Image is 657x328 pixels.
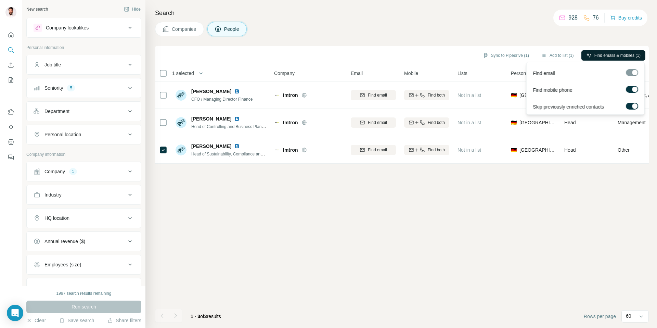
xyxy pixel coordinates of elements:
[511,92,517,99] span: 🇩🇪
[107,317,141,324] button: Share filters
[564,120,576,125] span: Head
[5,106,16,118] button: Use Surfe on LinkedIn
[191,314,221,319] span: results
[5,151,16,163] button: Feedback
[46,24,89,31] div: Company lookalikes
[191,143,231,150] span: [PERSON_NAME]
[176,117,186,128] img: Avatar
[172,26,197,33] span: Companies
[618,147,630,153] span: Other
[568,14,578,22] p: 928
[191,124,269,129] span: Head of Controlling and Business Planning
[44,238,85,245] div: Annual revenue ($)
[200,314,204,319] span: of
[26,45,141,51] p: Personal information
[5,121,16,133] button: Use Surfe API
[404,70,418,77] span: Mobile
[404,90,449,100] button: Find both
[155,8,649,18] h4: Search
[274,70,295,77] span: Company
[274,92,280,98] img: Logo of Imtron
[27,163,141,180] button: Company1
[27,80,141,96] button: Seniority5
[511,147,517,153] span: 🇩🇪
[27,187,141,203] button: Industry
[67,85,75,91] div: 5
[594,52,641,59] span: Find emails & mobiles (1)
[5,74,16,86] button: My lists
[458,147,481,153] span: Not in a list
[511,119,517,126] span: 🇩🇪
[191,115,231,122] span: [PERSON_NAME]
[533,70,555,77] span: Find email
[69,168,77,175] div: 1
[519,147,556,153] span: [GEOGRAPHIC_DATA]
[27,280,141,296] button: Technologies
[351,90,396,100] button: Find email
[5,59,16,71] button: Enrich CSV
[283,92,298,99] span: Imtron
[27,256,141,273] button: Employees (size)
[458,70,467,77] span: Lists
[44,285,73,291] div: Technologies
[59,317,94,324] button: Save search
[404,145,449,155] button: Find both
[27,103,141,119] button: Department
[458,120,481,125] span: Not in a list
[119,4,145,14] button: Hide
[593,14,599,22] p: 76
[458,92,481,98] span: Not in a list
[191,314,200,319] span: 1 - 3
[176,144,186,155] img: Avatar
[519,92,556,99] span: [GEOGRAPHIC_DATA]
[351,117,396,128] button: Find email
[44,131,81,138] div: Personal location
[274,147,280,153] img: Logo of Imtron
[581,50,645,61] button: Find emails & mobiles (1)
[5,29,16,41] button: Quick start
[44,191,62,198] div: Industry
[191,151,327,156] span: Head of Sustainability, Compliance and Contract Management Department
[368,92,387,98] span: Find email
[7,305,23,321] div: Open Intercom Messenger
[234,143,240,149] img: LinkedIn logo
[44,215,69,222] div: HQ location
[5,7,16,18] img: Avatar
[44,61,61,68] div: Job title
[564,147,576,153] span: Head
[224,26,240,33] span: People
[478,50,534,61] button: Sync to Pipedrive (1)
[27,20,141,36] button: Company lookalikes
[191,88,231,95] span: [PERSON_NAME]
[5,44,16,56] button: Search
[584,313,616,320] span: Rows per page
[26,317,46,324] button: Clear
[56,290,112,297] div: 1997 search results remaining
[351,70,363,77] span: Email
[27,233,141,250] button: Annual revenue ($)
[44,168,65,175] div: Company
[26,151,141,157] p: Company information
[626,313,631,319] p: 60
[519,119,556,126] span: [GEOGRAPHIC_DATA]
[44,108,69,115] div: Department
[368,119,387,126] span: Find email
[428,147,445,153] span: Find both
[283,119,298,126] span: Imtron
[27,126,141,143] button: Personal location
[351,145,396,155] button: Find email
[533,103,604,110] span: Skip previously enriched contacts
[618,119,646,126] span: Management
[537,50,579,61] button: Add to list (1)
[27,56,141,73] button: Job title
[176,90,186,101] img: Avatar
[204,314,207,319] span: 3
[191,97,253,102] span: CFO / Managing Director Finance
[5,136,16,148] button: Dashboard
[511,70,547,77] span: Personal location
[428,92,445,98] span: Find both
[428,119,445,126] span: Find both
[27,210,141,226] button: HQ location
[26,6,48,12] div: New search
[44,261,81,268] div: Employees (size)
